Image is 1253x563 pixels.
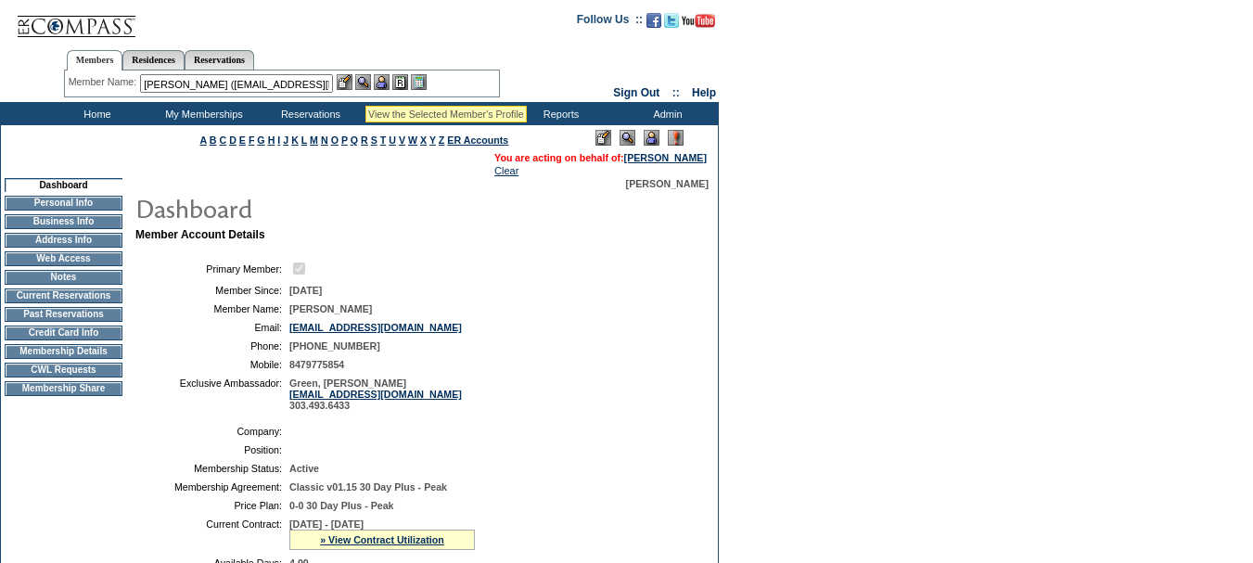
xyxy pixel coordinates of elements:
td: Member Name: [143,303,282,314]
img: Edit Mode [595,130,611,146]
span: [PERSON_NAME] [626,178,709,189]
a: Z [439,134,445,146]
td: Address Info [5,233,122,248]
img: View Mode [620,130,635,146]
a: S [371,134,377,146]
img: Impersonate [644,130,659,146]
a: Reservations [185,50,254,70]
a: A [200,134,207,146]
span: 8479775854 [289,359,344,370]
td: Membership Details [5,344,122,359]
span: Active [289,463,319,474]
img: Become our fan on Facebook [646,13,661,28]
td: Reports [505,102,612,125]
b: Member Account Details [135,228,265,241]
td: Vacation Collection [362,102,505,125]
img: Log Concern/Member Elevation [668,130,684,146]
img: Impersonate [374,74,390,90]
td: Admin [612,102,719,125]
span: [PERSON_NAME] [289,303,372,314]
a: Residences [122,50,185,70]
img: b_calculator.gif [411,74,427,90]
span: Classic v01.15 30 Day Plus - Peak [289,481,447,493]
a: Members [67,50,123,70]
a: C [219,134,226,146]
img: b_edit.gif [337,74,352,90]
td: Current Contract: [143,518,282,550]
a: X [420,134,427,146]
td: Primary Member: [143,260,282,277]
a: G [257,134,264,146]
a: [EMAIL_ADDRESS][DOMAIN_NAME] [289,322,462,333]
span: :: [672,86,680,99]
span: [DATE] [289,285,322,296]
a: Follow us on Twitter [664,19,679,30]
td: Dashboard [5,178,122,192]
a: [PERSON_NAME] [624,152,707,163]
td: Email: [143,322,282,333]
a: M [310,134,318,146]
a: Q [351,134,358,146]
img: pgTtlDashboard.gif [134,189,505,226]
a: D [229,134,237,146]
img: Reservations [392,74,408,90]
a: O [331,134,339,146]
td: Follow Us :: [577,11,643,33]
td: Business Info [5,214,122,229]
a: P [341,134,348,146]
a: Become our fan on Facebook [646,19,661,30]
a: I [277,134,280,146]
a: L [301,134,307,146]
td: Web Access [5,251,122,266]
td: Company: [143,426,282,437]
a: Subscribe to our YouTube Channel [682,19,715,30]
td: Personal Info [5,196,122,211]
td: My Memberships [148,102,255,125]
img: Follow us on Twitter [664,13,679,28]
td: Member Since: [143,285,282,296]
a: V [399,134,405,146]
a: N [321,134,328,146]
a: E [239,134,246,146]
span: [DATE] - [DATE] [289,518,364,530]
a: J [283,134,288,146]
td: Price Plan: [143,500,282,511]
a: R [361,134,368,146]
img: View [355,74,371,90]
img: Subscribe to our YouTube Channel [682,14,715,28]
td: Membership Share [5,381,122,396]
a: K [291,134,299,146]
td: Position: [143,444,282,455]
td: Notes [5,270,122,285]
a: U [389,134,396,146]
a: T [380,134,387,146]
a: B [210,134,217,146]
a: F [249,134,255,146]
td: Reservations [255,102,362,125]
a: » View Contract Utilization [320,534,444,545]
a: Help [692,86,716,99]
a: W [408,134,417,146]
td: Membership Status: [143,463,282,474]
div: Member Name: [69,74,140,90]
td: Past Reservations [5,307,122,322]
font: You are acting on behalf of: [494,152,707,163]
td: Membership Agreement: [143,481,282,493]
a: Sign Out [613,86,659,99]
td: CWL Requests [5,363,122,377]
span: 0-0 30 Day Plus - Peak [289,500,394,511]
a: ER Accounts [447,134,508,146]
td: Mobile: [143,359,282,370]
td: Home [42,102,148,125]
span: Green, [PERSON_NAME] 303.493.6433 [289,377,462,411]
td: Credit Card Info [5,326,122,340]
td: Current Reservations [5,288,122,303]
a: Y [429,134,436,146]
a: Clear [494,165,518,176]
a: H [268,134,275,146]
span: [PHONE_NUMBER] [289,340,380,352]
td: Phone: [143,340,282,352]
div: View the Selected Member's Profile [368,109,524,120]
td: Exclusive Ambassador: [143,377,282,411]
a: [EMAIL_ADDRESS][DOMAIN_NAME] [289,389,462,400]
